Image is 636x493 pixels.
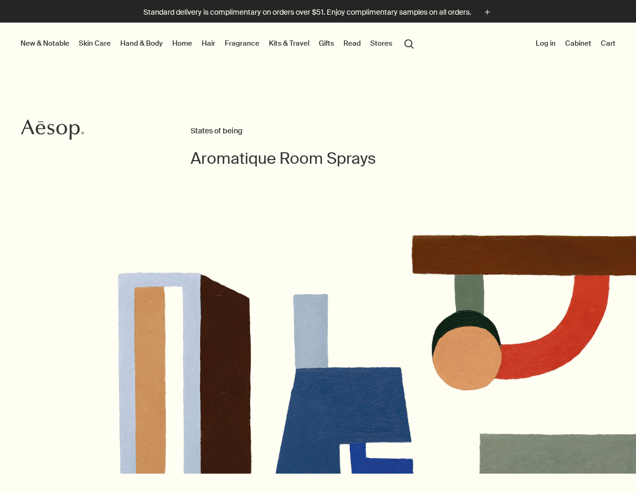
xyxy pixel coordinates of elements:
[170,37,194,50] a: Home
[267,37,311,50] a: Kits & Travel
[368,37,394,50] button: Stores
[223,37,262,50] a: Fragrance
[77,37,113,50] a: Skin Care
[18,117,87,145] a: Aesop
[599,37,618,50] button: Cart
[191,125,445,138] h2: States of being
[143,7,471,18] p: Standard delivery is complimentary on orders over $51. Enjoy complimentary samples on all orders.
[18,37,71,50] button: New & Notable
[18,23,419,65] nav: primary
[563,37,593,50] a: Cabinet
[534,23,618,65] nav: supplementary
[317,37,336,50] a: Gifts
[400,33,419,53] button: Open search
[143,6,493,18] button: Standard delivery is complimentary on orders over $51. Enjoy complimentary samples on all orders.
[21,119,84,140] svg: Aesop
[191,148,445,169] h1: Aromatique Room Sprays
[118,37,165,50] a: Hand & Body
[534,37,558,50] button: Log in
[341,37,363,50] a: Read
[200,37,217,50] a: Hair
